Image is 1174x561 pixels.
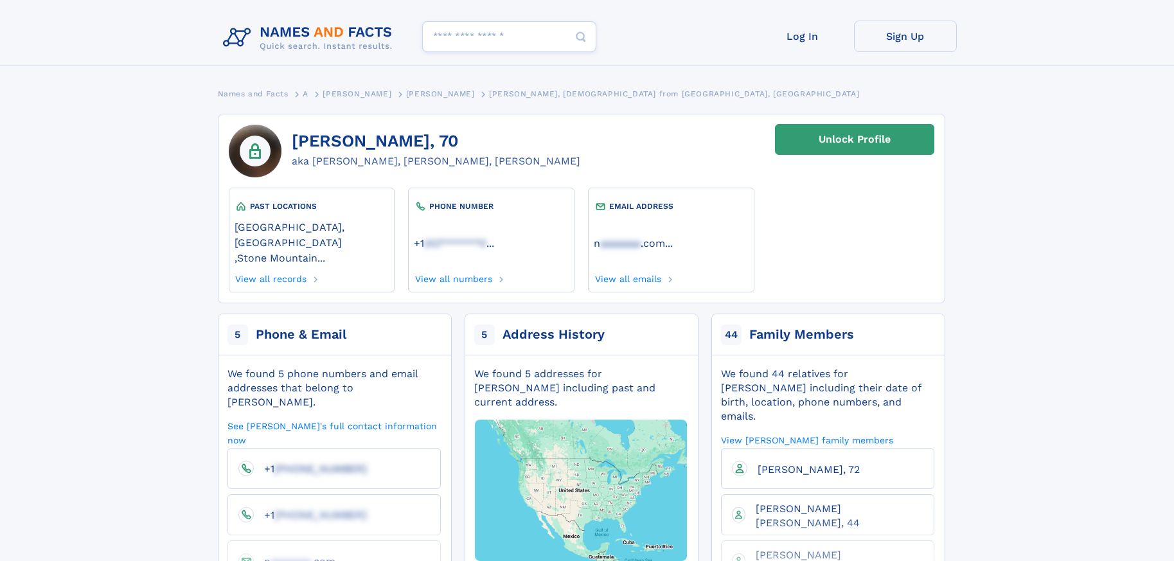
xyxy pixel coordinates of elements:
[406,89,475,98] span: [PERSON_NAME]
[819,125,891,154] div: Unlock Profile
[503,326,605,344] div: Address History
[237,251,325,264] a: Stone Mountain...
[721,325,742,345] span: 44
[594,200,748,213] div: EMAIL ADDRESS
[414,237,568,249] a: ...
[414,200,568,213] div: PHONE NUMBER
[254,462,367,474] a: +1[PHONE_NUMBER]
[274,509,367,521] span: [PHONE_NUMBER]
[254,508,367,521] a: +1[PHONE_NUMBER]
[721,434,893,446] a: View [PERSON_NAME] family members
[474,325,495,345] span: 5
[235,200,389,213] div: PAST LOCATIONS
[594,236,665,249] a: naaaaaaa.com
[756,503,860,529] span: [PERSON_NAME] [PERSON_NAME], 44
[292,154,580,169] div: aka [PERSON_NAME], [PERSON_NAME], [PERSON_NAME]
[323,85,391,102] a: [PERSON_NAME]
[565,21,596,53] button: Search Button
[235,270,307,284] a: View all records
[594,237,748,249] a: ...
[474,367,688,409] div: We found 5 addresses for [PERSON_NAME] including past and current address.
[303,89,308,98] span: A
[227,420,441,446] a: See [PERSON_NAME]'s full contact information now
[751,21,854,52] a: Log In
[227,367,441,409] div: We found 5 phone numbers and email addresses that belong to [PERSON_NAME].
[292,132,580,151] h1: [PERSON_NAME], 70
[854,21,957,52] a: Sign Up
[218,21,403,55] img: Logo Names and Facts
[218,85,289,102] a: Names and Facts
[600,237,641,249] span: aaaaaaa
[422,21,596,52] input: search input
[721,367,934,423] div: We found 44 relatives for [PERSON_NAME] including their date of birth, location, phone numbers, a...
[758,463,860,476] span: [PERSON_NAME], 72
[747,463,860,475] a: [PERSON_NAME], 72
[235,220,389,249] a: [GEOGRAPHIC_DATA], [GEOGRAPHIC_DATA]
[303,85,308,102] a: A
[256,326,346,344] div: Phone & Email
[414,270,492,284] a: View all numbers
[323,89,391,98] span: [PERSON_NAME]
[745,502,923,528] a: [PERSON_NAME] [PERSON_NAME], 44
[227,325,248,345] span: 5
[406,85,475,102] a: [PERSON_NAME]
[274,463,367,475] span: [PHONE_NUMBER]
[235,213,389,270] div: ,
[594,270,661,284] a: View all emails
[489,89,859,98] span: [PERSON_NAME], [DEMOGRAPHIC_DATA] from [GEOGRAPHIC_DATA], [GEOGRAPHIC_DATA]
[775,124,934,155] a: Unlock Profile
[749,326,854,344] div: Family Members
